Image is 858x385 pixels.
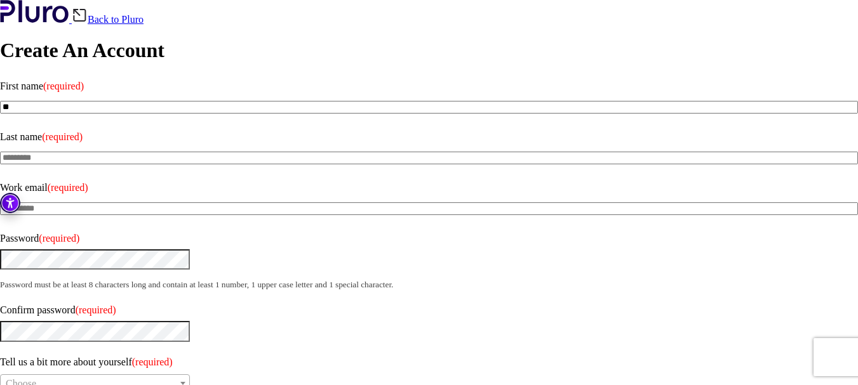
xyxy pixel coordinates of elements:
[72,8,88,23] img: Back icon
[39,233,79,244] span: (required)
[48,182,88,193] span: (required)
[43,81,84,91] span: (required)
[42,131,83,142] span: (required)
[132,356,173,367] span: (required)
[76,304,116,315] span: (required)
[72,14,144,25] a: Back to Pluro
